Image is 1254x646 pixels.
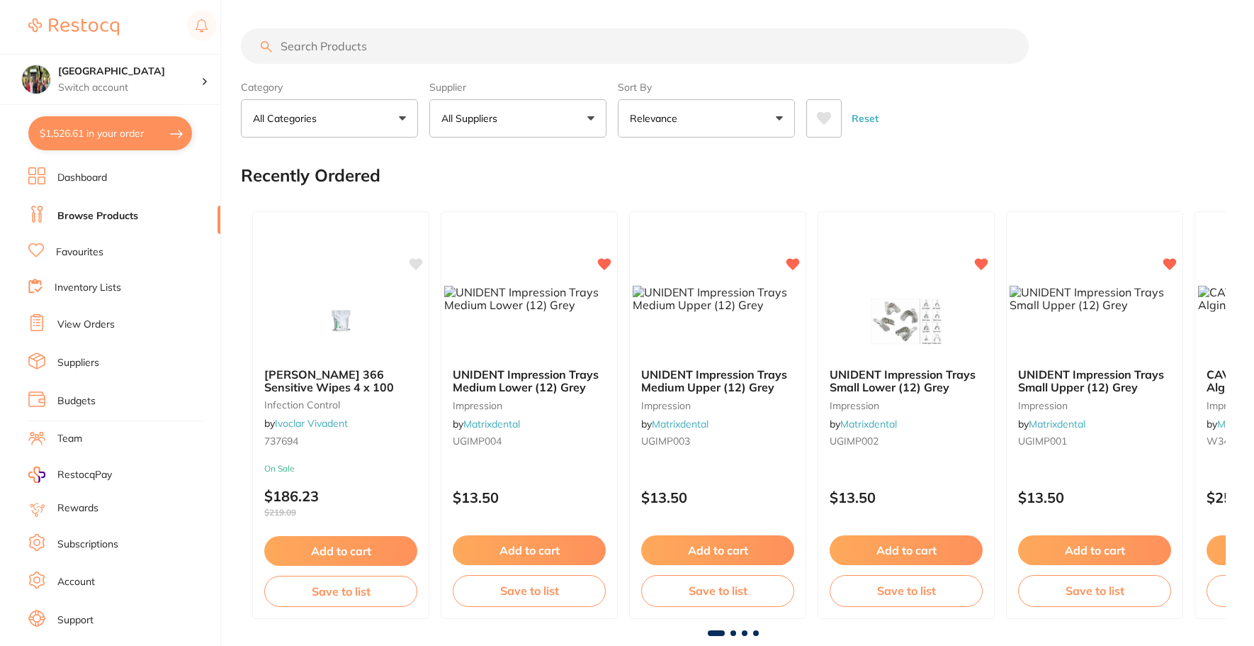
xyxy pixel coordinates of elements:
label: Sort By [618,81,795,94]
span: $219.09 [264,508,417,518]
p: Switch account [58,81,201,95]
small: UGIMP003 [641,435,794,447]
span: by [453,418,520,430]
b: UNIDENT Impression Trays Small Upper (12) Grey [1018,368,1171,394]
button: Reset [847,99,883,138]
a: Matrixdental [1029,418,1085,430]
img: UNIDENT Impression Trays Medium Lower (12) Grey [444,286,614,312]
small: impression [453,400,606,411]
a: Matrixdental [840,418,897,430]
label: Category [241,81,418,94]
small: impression [641,400,794,411]
input: Search Products [241,28,1029,64]
small: impression [1018,400,1171,411]
label: Supplier [429,81,606,94]
small: 737694 [264,435,417,447]
img: Wanneroo Dental Centre [22,65,50,94]
a: Favourites [56,245,103,260]
small: impression [830,400,983,411]
span: by [1018,418,1085,430]
small: UGIMP002 [830,435,983,447]
button: Save to list [1018,575,1171,606]
h2: Recently Ordered [241,166,380,186]
img: UNIDENT Impression Trays Medium Upper (12) Grey [633,286,803,312]
p: $13.50 [830,489,983,506]
button: Save to list [264,576,417,607]
img: UNIDENT Impression Trays Small Lower (12) Grey [860,286,952,357]
p: $13.50 [1018,489,1171,506]
a: Dashboard [57,171,107,185]
a: Rewards [57,501,98,516]
small: On Sale [264,464,417,474]
button: Add to cart [830,535,983,565]
span: by [641,418,708,430]
a: Ivoclar Vivadent [275,417,348,430]
p: $13.50 [453,489,606,506]
a: Browse Products [57,209,138,223]
a: Team [57,432,82,446]
p: $13.50 [641,489,794,506]
span: by [264,417,348,430]
button: All Categories [241,99,418,138]
button: Save to list [641,575,794,606]
b: UNIDENT Impression Trays Medium Lower (12) Grey [453,368,606,394]
b: Durr FD 366 Sensitive Wipes 4 x 100 [264,368,417,394]
a: Subscriptions [57,538,118,552]
a: Inventory Lists [55,281,121,295]
button: Add to cart [1018,535,1171,565]
p: Relevance [630,111,683,126]
b: UNIDENT Impression Trays Medium Upper (12) Grey [641,368,794,394]
button: Add to cart [264,536,417,566]
small: UGIMP001 [1018,435,1171,447]
a: Matrixdental [463,418,520,430]
a: Budgets [57,394,96,408]
small: infection control [264,399,417,411]
a: RestocqPay [28,467,112,483]
a: Matrixdental [652,418,708,430]
img: Durr FD 366 Sensitive Wipes 4 x 100 [295,286,387,357]
h4: Wanneroo Dental Centre [58,65,201,79]
a: Suppliers [57,356,99,370]
img: Restocq Logo [28,18,119,35]
button: Add to cart [641,535,794,565]
p: $186.23 [264,488,417,518]
button: Save to list [830,575,983,606]
p: All Categories [253,111,322,126]
button: All Suppliers [429,99,606,138]
a: View Orders [57,318,115,332]
a: Support [57,613,94,628]
b: UNIDENT Impression Trays Small Lower (12) Grey [830,368,983,394]
p: All Suppliers [441,111,503,126]
a: Account [57,575,95,589]
img: UNIDENT Impression Trays Small Upper (12) Grey [1010,286,1180,312]
img: RestocqPay [28,467,45,483]
button: Relevance [618,99,795,138]
button: $1,526.61 in your order [28,116,192,150]
span: by [830,418,897,430]
span: RestocqPay [57,468,112,482]
button: Save to list [453,575,606,606]
small: UGIMP004 [453,435,606,447]
a: Restocq Logo [28,11,119,43]
button: Add to cart [453,535,606,565]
